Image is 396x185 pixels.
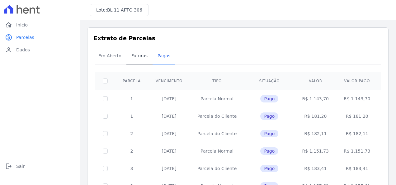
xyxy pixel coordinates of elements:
span: Dados [16,47,30,53]
a: homeInício [2,19,77,31]
i: home [5,21,12,29]
td: [DATE] [148,160,190,177]
input: Só é possível selecionar pagamentos em aberto [103,149,108,154]
span: Início [16,22,28,28]
input: Só é possível selecionar pagamentos em aberto [103,114,108,119]
td: R$ 183,41 [295,160,336,177]
span: BL 11 APTO 306 [107,7,142,12]
td: [DATE] [148,90,190,107]
th: Valor pago [336,72,378,90]
span: Parcelas [16,34,34,40]
th: Valor [295,72,336,90]
td: Parcela do Cliente [190,107,244,125]
td: R$ 1.151,73 [336,142,378,160]
th: Parcela [115,72,148,90]
i: logout [5,163,12,170]
input: Só é possível selecionar pagamentos em aberto [103,131,108,136]
span: Sair [16,163,25,169]
a: Pagas [153,48,175,64]
td: R$ 1.143,70 [336,90,378,107]
td: 3 [115,160,148,177]
td: R$ 1.143,70 [295,90,336,107]
span: Em Aberto [95,50,125,62]
span: Pago [260,165,278,172]
a: paidParcelas [2,31,77,44]
span: Pago [260,130,278,137]
td: [DATE] [148,107,190,125]
a: logoutSair [2,160,77,173]
td: 2 [115,142,148,160]
td: Parcela do Cliente [190,160,244,177]
span: Pagas [154,50,174,62]
td: [DATE] [148,142,190,160]
span: Pago [260,112,278,120]
a: Em Aberto [93,48,126,64]
td: 1 [115,107,148,125]
td: R$ 182,11 [336,125,378,142]
td: R$ 181,20 [336,107,378,125]
h3: Lote: [96,7,142,13]
th: Tipo [190,72,244,90]
td: R$ 182,11 [295,125,336,142]
td: R$ 183,41 [336,160,378,177]
th: Situação [244,72,295,90]
i: person [5,46,12,54]
td: 2 [115,125,148,142]
td: 1 [115,90,148,107]
input: Só é possível selecionar pagamentos em aberto [103,96,108,101]
td: Parcela Normal [190,142,244,160]
td: R$ 1.151,73 [295,142,336,160]
h3: Extrato de Parcelas [94,34,382,42]
a: personDados [2,44,77,56]
span: Pago [260,95,278,102]
input: Só é possível selecionar pagamentos em aberto [103,166,108,171]
td: R$ 181,20 [295,107,336,125]
td: Parcela Normal [190,90,244,107]
th: Vencimento [148,72,190,90]
td: [DATE] [148,125,190,142]
span: Pago [260,147,278,155]
td: Parcela do Cliente [190,125,244,142]
span: Futuras [128,50,151,62]
a: Futuras [126,48,153,64]
i: paid [5,34,12,41]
